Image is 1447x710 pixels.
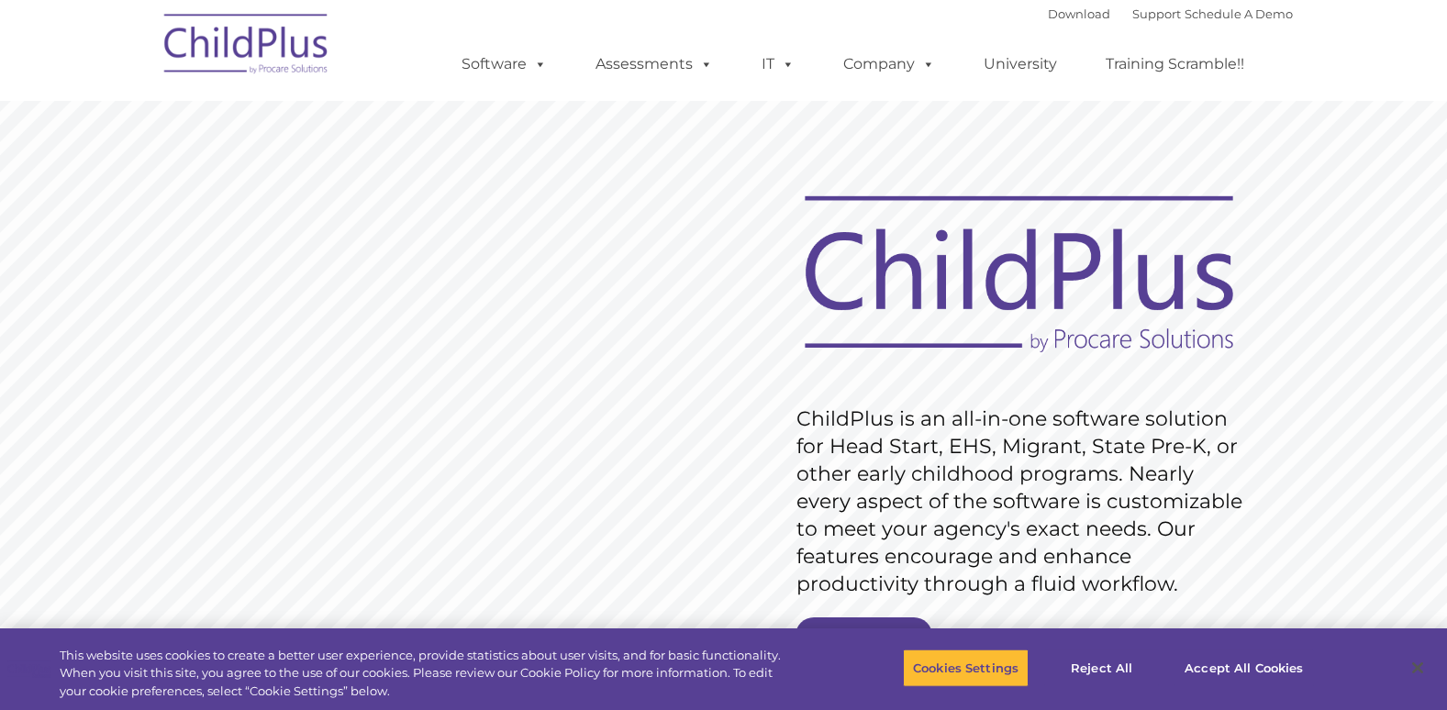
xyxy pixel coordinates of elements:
a: University [965,46,1075,83]
rs-layer: ChildPlus is an all-in-one software solution for Head Start, EHS, Migrant, State Pre-K, or other ... [796,405,1252,598]
button: Close [1397,648,1438,688]
button: Reject All [1044,649,1159,687]
button: Cookies Settings [903,649,1029,687]
a: Software [443,46,565,83]
a: Training Scramble!! [1087,46,1263,83]
a: IT [743,46,813,83]
a: Schedule A Demo [1185,6,1293,21]
a: Assessments [577,46,731,83]
button: Accept All Cookies [1174,649,1313,687]
a: Support [1132,6,1181,21]
font: | [1048,6,1293,21]
div: This website uses cookies to create a better user experience, provide statistics about user visit... [60,647,796,701]
a: Get Started [796,617,932,654]
a: Download [1048,6,1110,21]
a: Company [825,46,953,83]
img: ChildPlus by Procare Solutions [155,1,339,93]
